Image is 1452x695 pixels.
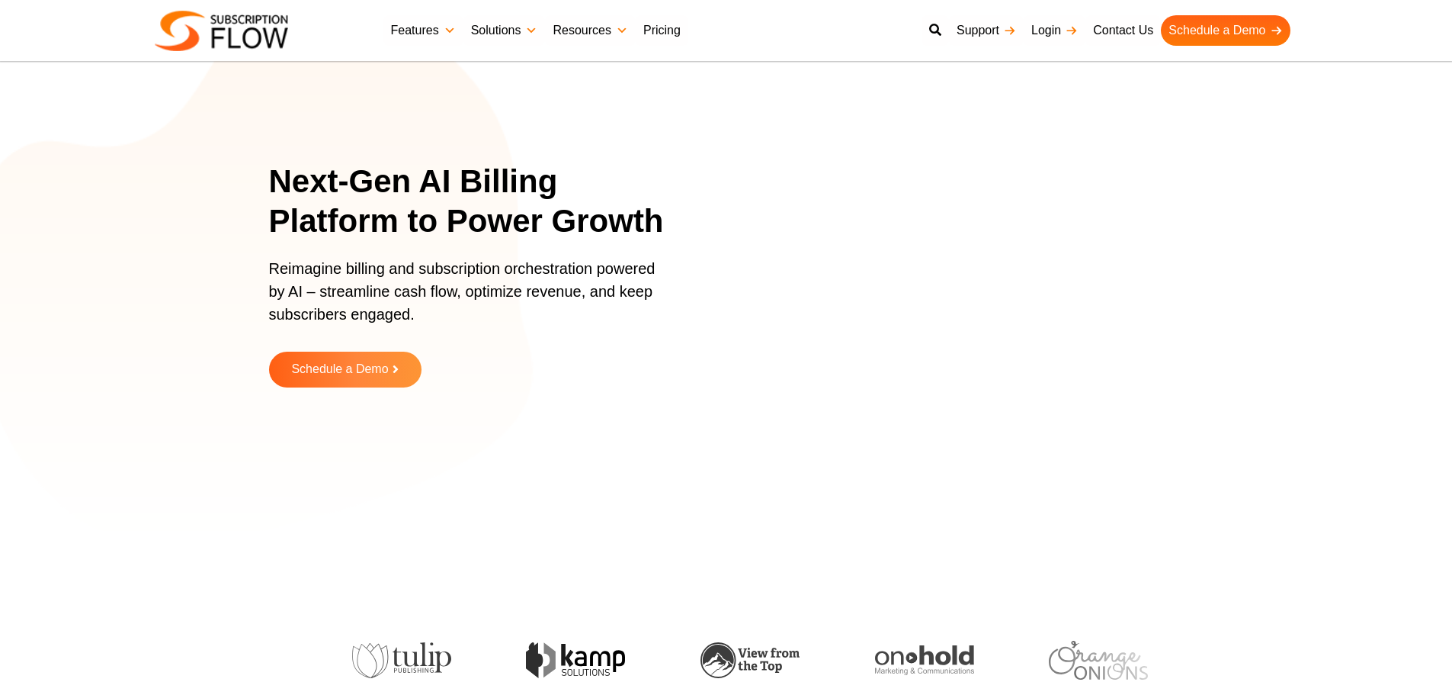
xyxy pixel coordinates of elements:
img: Subscriptionflow [155,11,288,51]
span: Schedule a Demo [291,363,388,376]
img: tulip-publishing [352,642,451,679]
p: Reimagine billing and subscription orchestration powered by AI – streamline cash flow, optimize r... [269,257,665,341]
a: Schedule a Demo [1161,15,1290,46]
a: Contact Us [1085,15,1161,46]
a: Features [383,15,463,46]
a: Resources [545,15,635,46]
img: view-from-the-top [700,642,800,678]
img: kamp-solution [526,642,625,678]
img: orange-onions [1049,641,1148,680]
img: onhold-marketing [875,645,974,676]
a: Schedule a Demo [269,352,421,388]
a: Pricing [636,15,688,46]
a: Solutions [463,15,546,46]
h1: Next-Gen AI Billing Platform to Power Growth [269,162,684,242]
a: Login [1024,15,1085,46]
a: Support [949,15,1024,46]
